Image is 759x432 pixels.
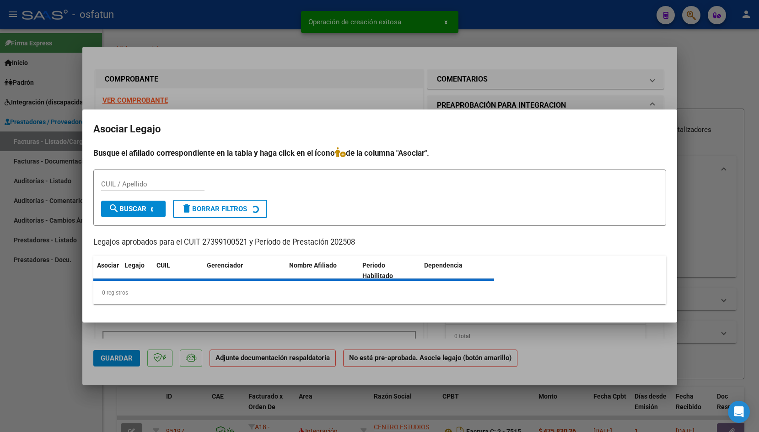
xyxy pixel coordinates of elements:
span: Asociar [97,262,119,269]
h2: Asociar Legajo [93,120,666,138]
datatable-header-cell: Asociar [93,256,121,286]
span: Dependencia [424,262,463,269]
p: Legajos aprobados para el CUIT 27399100521 y Período de Prestación 202508 [93,237,666,248]
span: Nombre Afiliado [289,262,337,269]
h4: Busque el afiliado correspondiente en la tabla y haga click en el ícono de la columna "Asociar". [93,147,666,159]
span: Buscar [108,205,146,213]
span: Borrar Filtros [181,205,247,213]
datatable-header-cell: Legajo [121,256,153,286]
span: Legajo [124,262,145,269]
button: Borrar Filtros [173,200,267,218]
datatable-header-cell: Nombre Afiliado [285,256,359,286]
span: Gerenciador [207,262,243,269]
span: CUIL [156,262,170,269]
datatable-header-cell: Periodo Habilitado [359,256,420,286]
datatable-header-cell: Gerenciador [203,256,285,286]
datatable-header-cell: CUIL [153,256,203,286]
button: Buscar [101,201,166,217]
mat-icon: search [108,203,119,214]
div: 0 registros [93,281,666,304]
div: Open Intercom Messenger [728,401,750,423]
datatable-header-cell: Dependencia [420,256,494,286]
mat-icon: delete [181,203,192,214]
span: Periodo Habilitado [362,262,393,279]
